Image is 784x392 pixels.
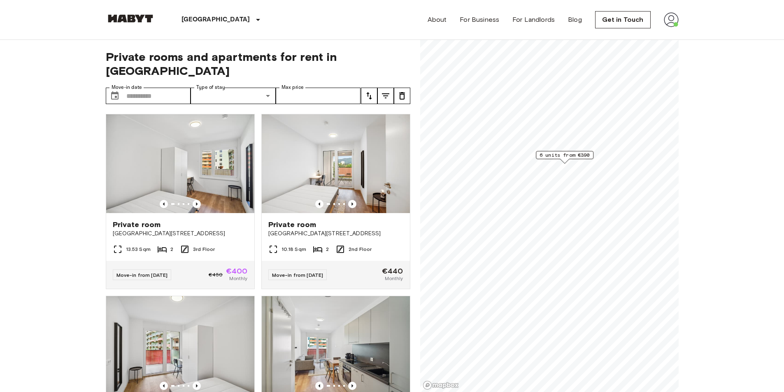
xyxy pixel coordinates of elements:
span: €450 [209,271,223,278]
img: avatar [664,12,679,27]
p: [GEOGRAPHIC_DATA] [181,15,250,25]
button: Previous image [315,382,323,390]
button: tune [394,88,410,104]
span: [GEOGRAPHIC_DATA][STREET_ADDRESS] [113,230,248,238]
button: Previous image [348,382,356,390]
span: Move-in from [DATE] [272,272,323,278]
label: Type of stay [196,84,225,91]
a: About [428,15,447,25]
span: 6 units from €390 [540,151,590,159]
span: [GEOGRAPHIC_DATA][STREET_ADDRESS] [268,230,403,238]
span: Private room [268,220,316,230]
span: €400 [226,267,248,275]
span: Move-in from [DATE] [116,272,168,278]
button: Previous image [315,200,323,208]
label: Move-in date [112,84,142,91]
button: Choose date [107,88,123,104]
span: Monthly [385,275,403,282]
button: tune [377,88,394,104]
span: 2 [170,246,173,253]
button: tune [361,88,377,104]
span: 2 [326,246,329,253]
button: Previous image [193,382,201,390]
img: Marketing picture of unit AT-21-001-065-01 [106,114,254,213]
button: Previous image [160,200,168,208]
span: 10.18 Sqm [281,246,306,253]
label: Max price [281,84,304,91]
a: Blog [568,15,582,25]
a: Marketing picture of unit AT-21-001-023-01Previous imagePrevious imagePrivate room[GEOGRAPHIC_DAT... [261,114,410,289]
a: For Business [460,15,499,25]
span: 3rd Floor [193,246,215,253]
span: Private room [113,220,161,230]
button: Previous image [348,200,356,208]
a: Mapbox logo [423,380,459,390]
span: 13.53 Sqm [126,246,151,253]
img: Habyt [106,14,155,23]
a: Get in Touch [595,11,651,28]
a: For Landlords [512,15,555,25]
img: Marketing picture of unit AT-21-001-023-01 [262,114,410,213]
span: Private rooms and apartments for rent in [GEOGRAPHIC_DATA] [106,50,410,78]
button: Previous image [193,200,201,208]
span: Monthly [229,275,247,282]
a: Marketing picture of unit AT-21-001-065-01Previous imagePrevious imagePrivate room[GEOGRAPHIC_DAT... [106,114,255,289]
span: 2nd Floor [349,246,372,253]
div: Map marker [536,151,593,164]
button: Previous image [160,382,168,390]
span: €440 [382,267,403,275]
